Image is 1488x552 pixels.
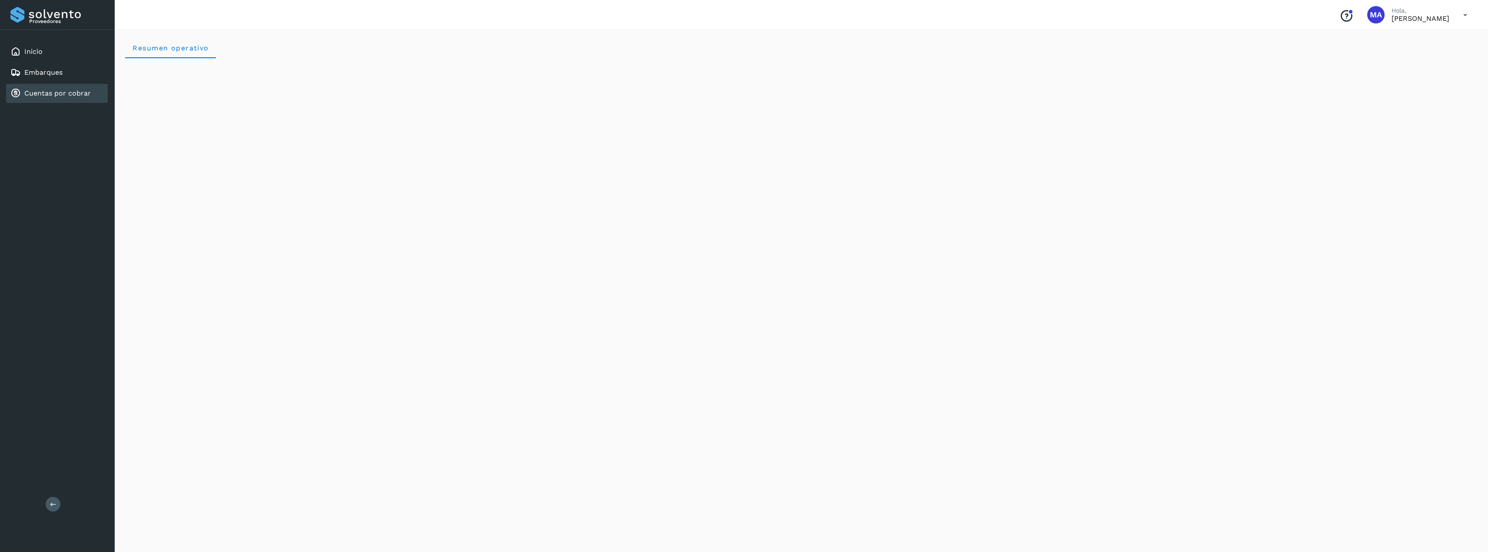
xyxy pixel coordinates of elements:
a: Cuentas por cobrar [24,89,91,97]
p: Marco Antonio Ortiz Jurado [1392,14,1449,23]
div: Embarques [6,63,108,82]
p: Proveedores [29,18,104,24]
a: Embarques [24,68,63,76]
p: Hola, [1392,7,1449,14]
a: Inicio [24,47,43,56]
div: Cuentas por cobrar [6,84,108,103]
div: Inicio [6,42,108,61]
span: Resumen operativo [132,44,209,52]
